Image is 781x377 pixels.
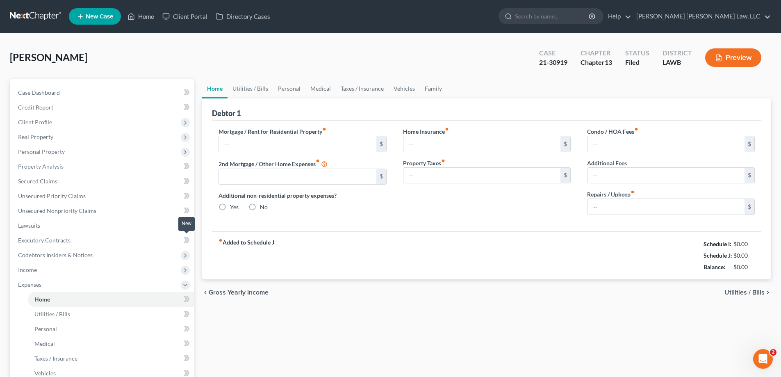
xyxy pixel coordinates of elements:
[212,108,241,118] div: Debtor 1
[587,190,635,199] label: Repairs / Upkeep
[515,9,590,24] input: Search by name...
[704,263,725,270] strong: Balance:
[376,136,386,152] div: $
[11,218,194,233] a: Lawsuits
[219,159,328,169] label: 2nd Mortgage / Other Home Expenses
[305,79,336,98] a: Medical
[322,127,326,131] i: fiber_manual_record
[219,238,274,273] strong: Added to Schedule J
[587,136,745,152] input: --
[605,58,612,66] span: 13
[158,9,212,24] a: Client Portal
[705,48,761,67] button: Preview
[219,191,386,200] label: Additional non-residential property expenses?
[34,355,77,362] span: Taxes / Insurance
[219,136,376,152] input: --
[228,79,273,98] a: Utilities / Bills
[745,136,754,152] div: $
[18,89,60,96] span: Case Dashboard
[587,159,627,167] label: Additional Fees
[202,289,269,296] button: chevron_left Gross Yearly Income
[587,199,745,215] input: --
[202,289,209,296] i: chevron_left
[704,240,731,247] strong: Schedule I:
[28,322,194,336] a: Personal
[11,85,194,100] a: Case Dashboard
[745,199,754,215] div: $
[123,9,158,24] a: Home
[18,178,57,185] span: Secured Claims
[663,58,692,67] div: LAWB
[587,168,745,183] input: --
[441,159,445,163] i: fiber_manual_record
[316,159,320,163] i: fiber_manual_record
[230,203,239,211] label: Yes
[625,58,649,67] div: Filed
[389,79,420,98] a: Vehicles
[403,159,445,167] label: Property Taxes
[28,336,194,351] a: Medical
[18,163,64,170] span: Property Analysis
[11,233,194,248] a: Executory Contracts
[632,9,771,24] a: [PERSON_NAME] [PERSON_NAME] Law, LLC
[376,169,386,185] div: $
[18,237,71,244] span: Executory Contracts
[18,281,41,288] span: Expenses
[18,207,96,214] span: Unsecured Nonpriority Claims
[273,79,305,98] a: Personal
[770,349,776,356] span: 2
[704,252,732,259] strong: Schedule J:
[34,370,56,377] span: Vehicles
[625,48,649,58] div: Status
[18,119,52,126] span: Client Profile
[212,9,274,24] a: Directory Cases
[11,174,194,189] a: Secured Claims
[18,104,53,111] span: Credit Report
[445,127,449,131] i: fiber_manual_record
[11,100,194,115] a: Credit Report
[581,48,612,58] div: Chapter
[587,127,638,136] label: Condo / HOA Fees
[178,217,195,231] div: New
[634,127,638,131] i: fiber_manual_record
[260,203,268,211] label: No
[18,266,37,273] span: Income
[420,79,447,98] a: Family
[336,79,389,98] a: Taxes / Insurance
[209,289,269,296] span: Gross Yearly Income
[403,127,449,136] label: Home Insurance
[604,9,631,24] a: Help
[11,189,194,203] a: Unsecured Priority Claims
[34,340,55,347] span: Medical
[34,311,70,318] span: Utilities / Bills
[724,289,771,296] button: Utilities / Bills chevron_right
[28,351,194,366] a: Taxes / Insurance
[18,133,53,140] span: Real Property
[581,58,612,67] div: Chapter
[18,148,65,155] span: Personal Property
[733,240,755,248] div: $0.00
[34,325,57,332] span: Personal
[753,349,773,369] iframe: Intercom live chat
[11,159,194,174] a: Property Analysis
[733,263,755,271] div: $0.00
[724,289,765,296] span: Utilities / Bills
[745,168,754,183] div: $
[733,251,755,260] div: $0.00
[219,238,223,242] i: fiber_manual_record
[11,203,194,218] a: Unsecured Nonpriority Claims
[560,168,570,183] div: $
[18,251,93,258] span: Codebtors Insiders & Notices
[34,296,50,303] span: Home
[28,307,194,322] a: Utilities / Bills
[18,192,86,199] span: Unsecured Priority Claims
[539,48,567,58] div: Case
[28,292,194,307] a: Home
[539,58,567,67] div: 21-30919
[18,222,40,229] span: Lawsuits
[663,48,692,58] div: District
[10,51,87,63] span: [PERSON_NAME]
[765,289,771,296] i: chevron_right
[560,136,570,152] div: $
[219,169,376,185] input: --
